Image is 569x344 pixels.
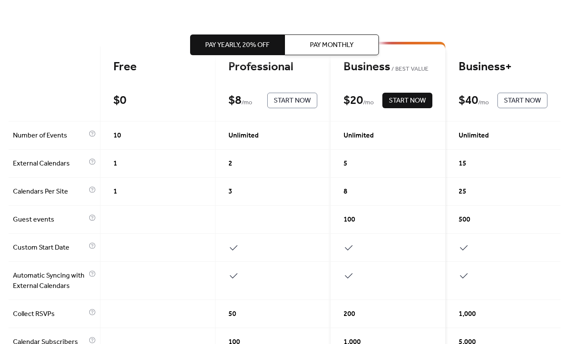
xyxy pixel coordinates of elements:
[344,215,355,225] span: 100
[13,159,87,169] span: External Calendars
[113,159,117,169] span: 1
[344,93,363,108] div: $ 20
[228,187,232,197] span: 3
[113,93,126,108] div: $ 0
[228,93,241,108] div: $ 8
[344,309,355,319] span: 200
[13,271,87,291] span: Automatic Syncing with External Calendars
[190,34,284,55] button: Pay Yearly, 20% off
[228,131,259,141] span: Unlimited
[113,131,121,141] span: 10
[13,131,87,141] span: Number of Events
[13,187,87,197] span: Calendars Per Site
[113,187,117,197] span: 1
[389,96,426,106] span: Start Now
[228,309,236,319] span: 50
[274,96,311,106] span: Start Now
[459,131,489,141] span: Unlimited
[241,98,252,108] span: / mo
[344,159,347,169] span: 5
[310,40,353,50] span: Pay Monthly
[13,309,87,319] span: Collect RSVPs
[344,187,347,197] span: 8
[459,159,466,169] span: 15
[344,131,374,141] span: Unlimited
[390,64,428,75] span: BEST VALUE
[344,59,432,75] div: Business
[478,98,489,108] span: / mo
[13,243,87,253] span: Custom Start Date
[459,187,466,197] span: 25
[363,98,374,108] span: / mo
[459,93,478,108] div: $ 40
[284,34,379,55] button: Pay Monthly
[459,309,476,319] span: 1,000
[267,93,317,108] button: Start Now
[228,159,232,169] span: 2
[497,93,547,108] button: Start Now
[504,96,541,106] span: Start Now
[459,59,547,75] div: Business+
[382,93,432,108] button: Start Now
[459,215,470,225] span: 500
[205,40,269,50] span: Pay Yearly, 20% off
[13,215,87,225] span: Guest events
[113,59,202,75] div: Free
